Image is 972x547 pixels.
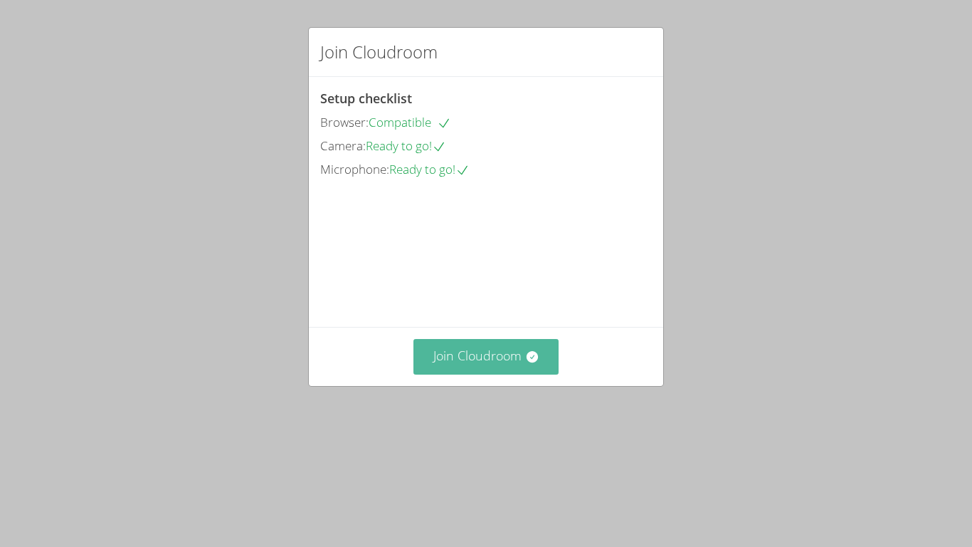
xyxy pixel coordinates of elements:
button: Join Cloudroom [413,339,559,374]
span: Browser: [320,114,369,130]
span: Compatible [369,114,451,130]
span: Microphone: [320,161,389,177]
span: Ready to go! [389,161,470,177]
span: Ready to go! [366,137,446,154]
h2: Join Cloudroom [320,39,438,65]
span: Camera: [320,137,366,154]
span: Setup checklist [320,90,412,107]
